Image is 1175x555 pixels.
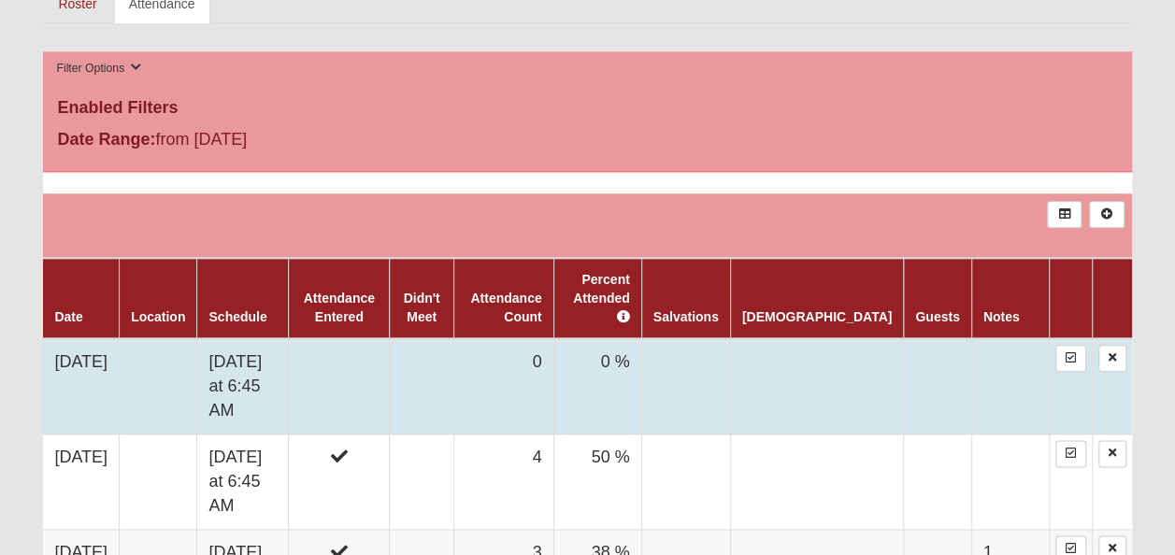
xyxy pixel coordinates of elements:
[1047,201,1082,228] a: Export to Excel
[453,434,553,530] td: 4
[197,338,289,434] td: [DATE] at 6:45 AM
[131,309,185,324] a: Location
[304,291,375,324] a: Attendance Entered
[50,59,147,78] button: Filter Options
[208,309,266,324] a: Schedule
[1055,440,1086,467] a: Enter Attendance
[57,127,155,152] label: Date Range:
[43,434,119,530] td: [DATE]
[404,291,440,324] a: Didn't Meet
[197,434,289,530] td: [DATE] at 6:45 AM
[1098,345,1126,372] a: Delete
[553,434,641,530] td: 50 %
[553,338,641,434] td: 0 %
[1055,345,1086,372] a: Enter Attendance
[43,127,406,157] div: from [DATE]
[470,291,541,324] a: Attendance Count
[904,258,971,338] th: Guests
[43,338,119,434] td: [DATE]
[54,309,82,324] a: Date
[730,258,903,338] th: [DEMOGRAPHIC_DATA]
[573,272,630,324] a: Percent Attended
[641,258,730,338] th: Salvations
[1089,201,1124,228] a: Alt+N
[1098,440,1126,467] a: Delete
[57,98,1117,119] h4: Enabled Filters
[983,309,1020,324] a: Notes
[453,338,553,434] td: 0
